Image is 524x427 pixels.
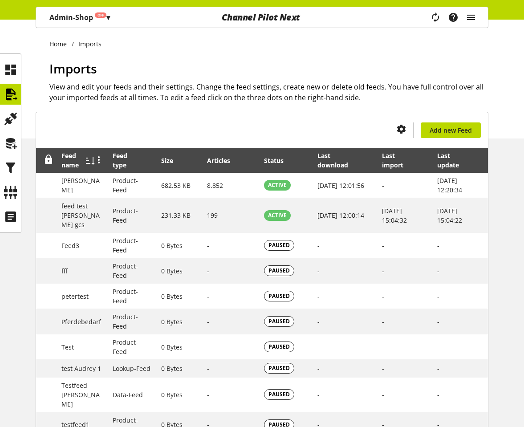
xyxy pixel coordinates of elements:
[161,267,183,275] span: 0 Bytes
[207,292,209,301] span: -
[49,12,110,23] p: Admin-Shop
[61,267,68,275] span: fff
[317,211,364,220] span: [DATE] 12:00:14
[41,155,53,166] div: Unlock to reorder rows
[382,390,384,399] span: -
[49,39,72,49] a: Home
[49,60,97,77] span: Imports
[61,292,89,301] span: petertest
[207,343,209,351] span: -
[317,317,320,326] span: -
[97,12,104,18] span: Off
[382,207,407,224] span: [DATE] 15:04:32
[113,364,150,373] span: Lookup-Feed
[207,390,209,399] span: -
[437,267,439,275] span: -
[268,241,290,249] span: PAUSED
[161,156,182,165] div: Size
[113,176,138,194] span: Product-Feed
[36,7,488,28] nav: main navigation
[437,207,462,224] span: [DATE] 15:04:22
[437,176,462,194] span: [DATE] 12:20:34
[61,151,92,170] div: Feed name
[268,343,290,351] span: PAUSED
[437,364,439,373] span: -
[207,317,209,326] span: -
[437,390,439,399] span: -
[421,122,481,138] a: Add new Feed
[382,343,384,351] span: -
[317,343,320,351] span: -
[113,390,143,399] span: Data-Feed
[207,241,209,250] span: -
[437,317,439,326] span: -
[106,12,110,22] span: ▾
[430,126,472,135] span: Add new Feed
[382,364,384,373] span: -
[382,241,384,250] span: -
[207,211,218,220] span: 199
[61,176,100,194] span: [PERSON_NAME]
[61,343,74,351] span: Test
[113,287,138,305] span: Product-Feed
[44,155,53,164] span: Unlock to reorder rows
[382,151,416,170] div: Last import
[61,381,100,408] span: Testfeed [PERSON_NAME]
[161,390,183,399] span: 0 Bytes
[317,151,360,170] div: Last download
[317,292,320,301] span: -
[317,181,364,190] span: [DATE] 12:01:56
[437,292,439,301] span: -
[317,241,320,250] span: -
[61,241,79,250] span: Feed3
[268,267,290,275] span: PAUSED
[161,181,191,190] span: 682.53 KB
[437,151,471,170] div: Last update
[113,313,138,330] span: Product-Feed
[382,267,384,275] span: -
[113,262,138,280] span: Product-Feed
[268,181,287,189] span: ACTIVE
[437,241,439,250] span: -
[268,317,290,325] span: PAUSED
[161,292,183,301] span: 0 Bytes
[61,317,101,326] span: Pferdebedarf
[264,156,292,165] div: Status
[49,81,488,103] h2: View and edit your feeds and their settings. Change the feed settings, create new or delete old f...
[268,211,287,220] span: ACTIVE
[207,156,239,165] div: Articles
[207,181,223,190] span: 8.852
[268,292,290,300] span: PAUSED
[113,236,138,254] span: Product-Feed
[382,317,384,326] span: -
[161,241,183,250] span: 0 Bytes
[382,181,384,190] span: -
[113,207,138,224] span: Product-Feed
[207,267,209,275] span: -
[61,202,100,229] span: feed test [PERSON_NAME] gcs
[317,364,320,373] span: -
[161,317,183,326] span: 0 Bytes
[161,343,183,351] span: 0 Bytes
[113,151,141,170] div: Feed type
[317,390,320,399] span: -
[268,364,290,372] span: PAUSED
[161,364,183,373] span: 0 Bytes
[113,338,138,356] span: Product-Feed
[437,343,439,351] span: -
[161,211,191,220] span: 231.33 KB
[207,364,209,373] span: -
[382,292,384,301] span: -
[268,390,290,399] span: PAUSED
[317,267,320,275] span: -
[61,364,101,373] span: test Audrey 1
